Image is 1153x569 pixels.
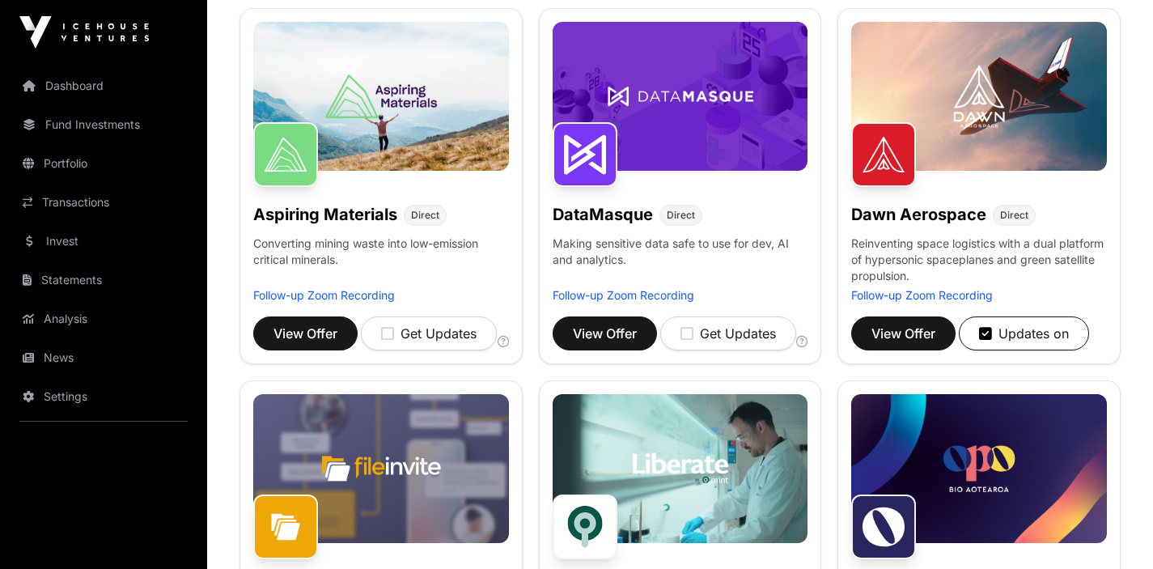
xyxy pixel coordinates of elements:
img: FileInvite [253,495,318,559]
button: Get Updates [660,316,796,350]
a: Follow-up Zoom Recording [851,288,993,302]
span: View Offer [871,324,935,343]
p: Reinventing space logistics with a dual platform of hypersonic spaceplanes and green satellite pr... [851,236,1107,287]
img: Aspiring-Banner.jpg [253,22,509,171]
a: Portfolio [13,146,194,181]
a: Fund Investments [13,107,194,142]
a: Transactions [13,185,194,220]
button: View Offer [851,316,956,350]
button: Get Updates [361,316,497,350]
img: Liberate-Banner.jpg [553,394,808,543]
a: Dashboard [13,68,194,104]
span: Direct [667,209,695,222]
span: View Offer [273,324,337,343]
img: DataMasque-Banner.jpg [553,22,808,171]
span: Direct [411,209,439,222]
p: Making sensitive data safe to use for dev, AI and analytics. [553,236,808,287]
h1: Aspiring Materials [253,203,397,226]
a: Follow-up Zoom Recording [553,288,694,302]
button: View Offer [253,316,358,350]
a: News [13,340,194,376]
h1: Dawn Aerospace [851,203,986,226]
div: Get Updates [680,324,776,343]
p: Converting mining waste into low-emission critical minerals. [253,236,509,287]
img: Dawn Aerospace [851,122,916,187]
div: Updates on [979,324,1069,343]
div: Get Updates [381,324,477,343]
iframe: Chat Widget [1072,491,1153,569]
a: Follow-up Zoom Recording [253,288,395,302]
span: View Offer [573,324,637,343]
span: Direct [1000,209,1028,222]
a: Settings [13,379,194,414]
img: Liberate [553,495,617,559]
a: Statements [13,262,194,298]
img: DataMasque [553,122,617,187]
button: View Offer [553,316,657,350]
img: Icehouse Ventures Logo [19,16,149,49]
a: Analysis [13,301,194,337]
img: Aspiring Materials [253,122,318,187]
img: Opo-Bio-Banner.jpg [851,394,1107,543]
img: Dawn-Banner.jpg [851,22,1107,171]
img: Opo Bio [851,495,916,559]
button: Updates on [959,316,1089,350]
img: File-Invite-Banner.jpg [253,394,509,543]
h1: DataMasque [553,203,653,226]
a: Invest [13,223,194,259]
